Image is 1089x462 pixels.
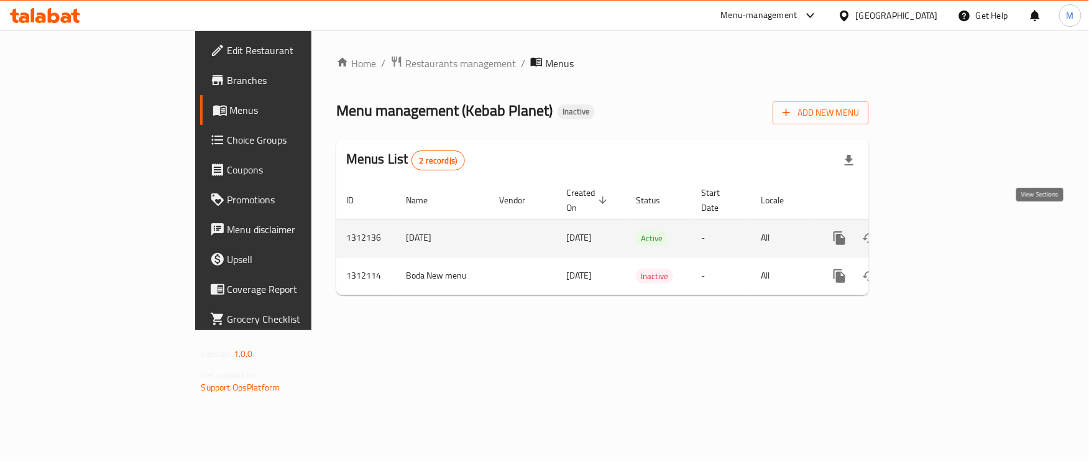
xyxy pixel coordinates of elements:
nav: breadcrumb [336,55,869,72]
span: [DATE] [566,267,592,284]
li: / [381,56,385,71]
a: Promotions [200,185,377,215]
a: Restaurants management [390,55,516,72]
span: [DATE] [566,229,592,246]
h2: Menus List [346,150,465,170]
span: Promotions [227,192,367,207]
a: Coupons [200,155,377,185]
span: Coupons [227,162,367,177]
button: more [825,261,855,291]
span: Add New Menu [783,105,859,121]
a: Choice Groups [200,125,377,155]
span: Coverage Report [227,282,367,297]
a: Menus [200,95,377,125]
span: Menus [230,103,367,118]
th: Actions [815,182,954,219]
span: Name [406,193,444,208]
a: Coverage Report [200,274,377,304]
button: Change Status [855,261,885,291]
span: Inactive [636,269,673,284]
div: Menu-management [721,8,797,23]
span: M [1067,9,1074,22]
span: Get support on: [201,367,259,383]
span: Start Date [701,185,736,215]
td: Boda New menu [396,257,489,295]
span: Upsell [227,252,367,267]
span: 2 record(s) [412,155,465,167]
button: more [825,223,855,253]
a: Menu disclaimer [200,215,377,244]
a: Grocery Checklist [200,304,377,334]
button: Add New Menu [773,101,869,124]
td: [DATE] [396,219,489,257]
span: Menu management ( Kebab Planet ) [336,96,553,124]
td: - [691,219,751,257]
a: Edit Restaurant [200,35,377,65]
a: Branches [200,65,377,95]
div: [GEOGRAPHIC_DATA] [856,9,938,22]
a: Support.OpsPlatform [201,379,280,395]
span: Locale [761,193,800,208]
span: 1.0.0 [234,346,253,362]
span: Active [636,231,668,246]
span: Menu disclaimer [227,222,367,237]
span: Grocery Checklist [227,312,367,326]
a: Upsell [200,244,377,274]
td: - [691,257,751,295]
span: Menus [545,56,574,71]
span: Edit Restaurant [227,43,367,58]
td: All [751,219,815,257]
span: Inactive [558,106,595,117]
span: ID [346,193,370,208]
span: Version: [201,346,232,362]
li: / [521,56,525,71]
div: Total records count [411,150,466,170]
span: Created On [566,185,611,215]
td: All [751,257,815,295]
span: Branches [227,73,367,88]
span: Choice Groups [227,132,367,147]
button: Change Status [855,223,885,253]
div: Inactive [558,104,595,119]
span: Vendor [499,193,541,208]
span: Restaurants management [405,56,516,71]
div: Export file [834,146,864,175]
table: enhanced table [336,182,954,295]
span: Status [636,193,676,208]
